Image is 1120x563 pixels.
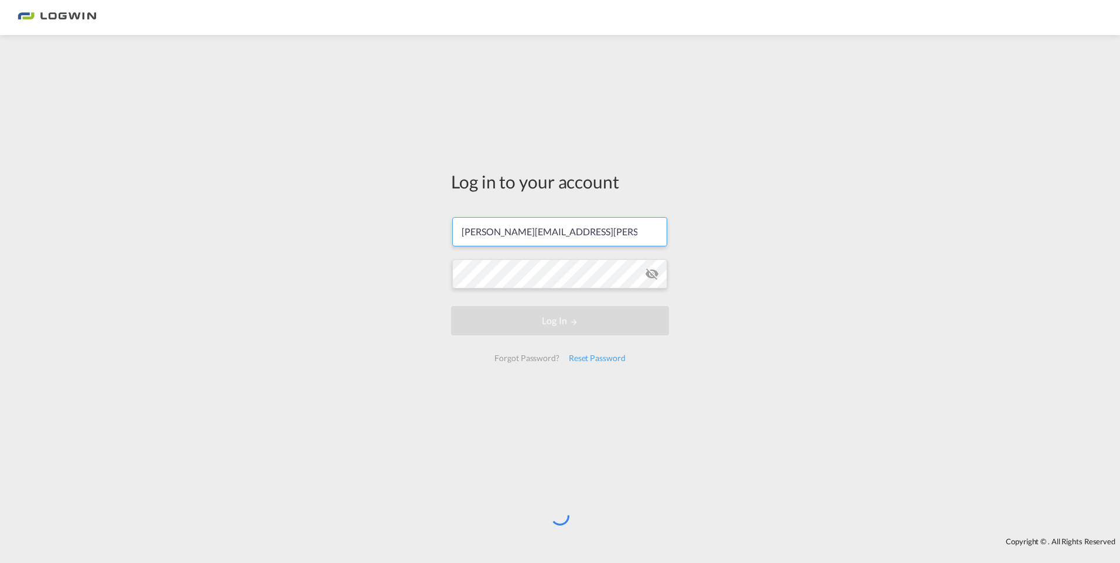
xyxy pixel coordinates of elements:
img: bc73a0e0d8c111efacd525e4c8ad7d32.png [18,5,97,31]
input: Enter email/phone number [452,217,667,246]
button: LOGIN [451,306,669,335]
md-icon: icon-eye-off [645,267,659,281]
div: Log in to your account [451,169,669,194]
div: Reset Password [564,348,630,369]
div: Forgot Password? [490,348,564,369]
